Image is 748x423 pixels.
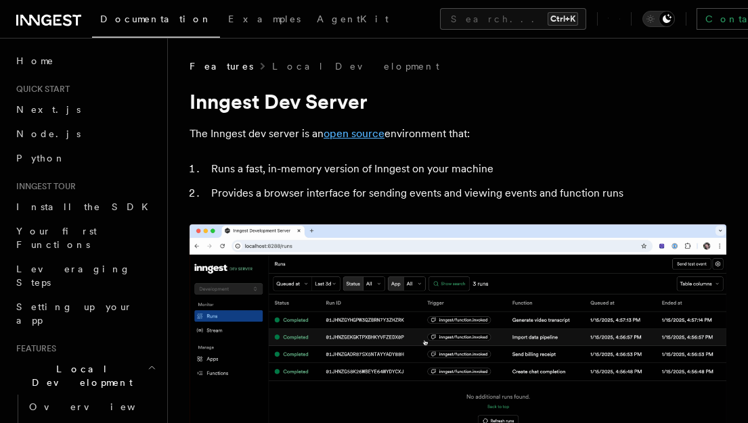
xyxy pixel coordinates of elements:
span: Node.js [16,128,81,139]
button: Local Development [11,357,159,395]
a: Install the SDK [11,195,159,219]
span: Install the SDK [16,201,156,212]
a: Overview [24,395,159,419]
span: AgentKit [317,14,389,24]
span: Local Development [11,362,148,389]
a: AgentKit [309,4,397,36]
span: Features [190,59,253,73]
button: Search...Ctrl+K [440,8,586,30]
span: Leveraging Steps [16,264,131,288]
li: Provides a browser interface for sending events and viewing events and function runs [207,184,726,203]
h1: Inngest Dev Server [190,89,726,114]
li: Runs a fast, in-memory version of Inngest on your machine [207,159,726,178]
span: Home [16,54,54,68]
a: Local Development [272,59,439,73]
span: Python [16,153,66,164]
a: open source [324,127,384,140]
span: Examples [228,14,301,24]
span: Quick start [11,84,70,95]
span: Overview [29,401,169,412]
span: Setting up your app [16,301,133,326]
a: Examples [220,4,309,36]
a: Node.js [11,122,159,146]
span: Features [11,343,56,354]
span: Your first Functions [16,226,97,250]
span: Next.js [16,104,81,115]
a: Your first Functions [11,219,159,257]
a: Next.js [11,97,159,122]
a: Leveraging Steps [11,257,159,295]
a: Home [11,49,159,73]
span: Documentation [100,14,212,24]
a: Documentation [92,4,220,38]
a: Python [11,146,159,170]
button: Toggle dark mode [642,11,675,27]
p: The Inngest dev server is an environment that: [190,124,726,143]
a: Setting up your app [11,295,159,332]
kbd: Ctrl+K [548,12,578,26]
span: Inngest tour [11,181,76,192]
